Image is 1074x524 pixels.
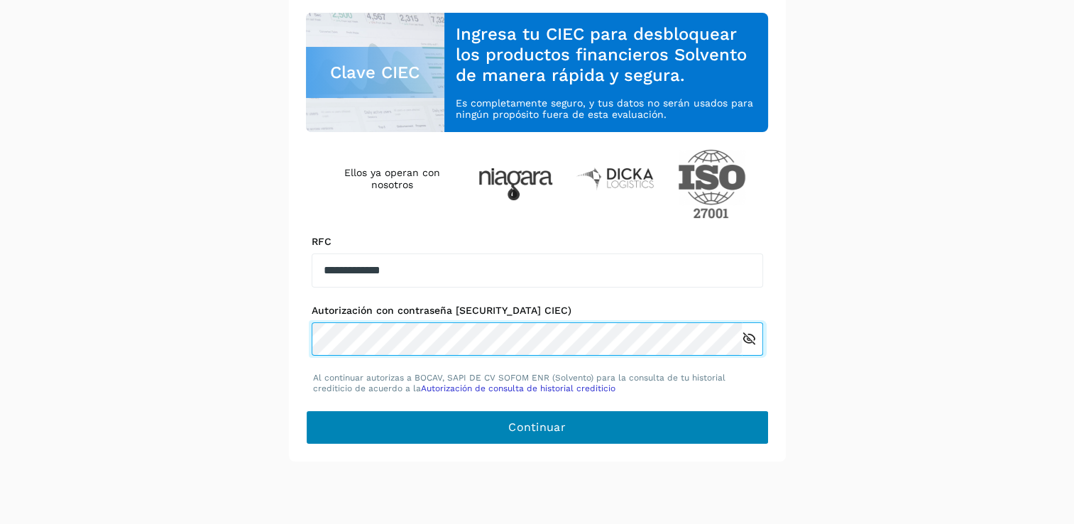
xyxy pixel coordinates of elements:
[678,149,746,219] img: ISO
[306,47,445,98] div: Clave CIEC
[329,167,456,191] h4: Ellos ya operan con nosotros
[508,420,566,435] span: Continuar
[456,24,757,85] h3: Ingresa tu CIEC para desbloquear los productos financieros Solvento de manera rápida y segura.
[306,410,769,444] button: Continuar
[576,166,655,190] img: Dicka logistics
[421,383,615,393] a: Autorización de consulta de historial crediticio
[313,373,762,393] p: Al continuar autorizas a BOCAV, SAPI DE CV SOFOM ENR (Solvento) para la consulta de tu historial ...
[478,168,553,200] img: Niagara
[312,236,763,248] label: RFC
[456,97,757,121] p: Es completamente seguro, y tus datos no serán usados para ningún propósito fuera de esta evaluación.
[312,305,763,317] label: Autorización con contraseña [SECURITY_DATA] CIEC)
